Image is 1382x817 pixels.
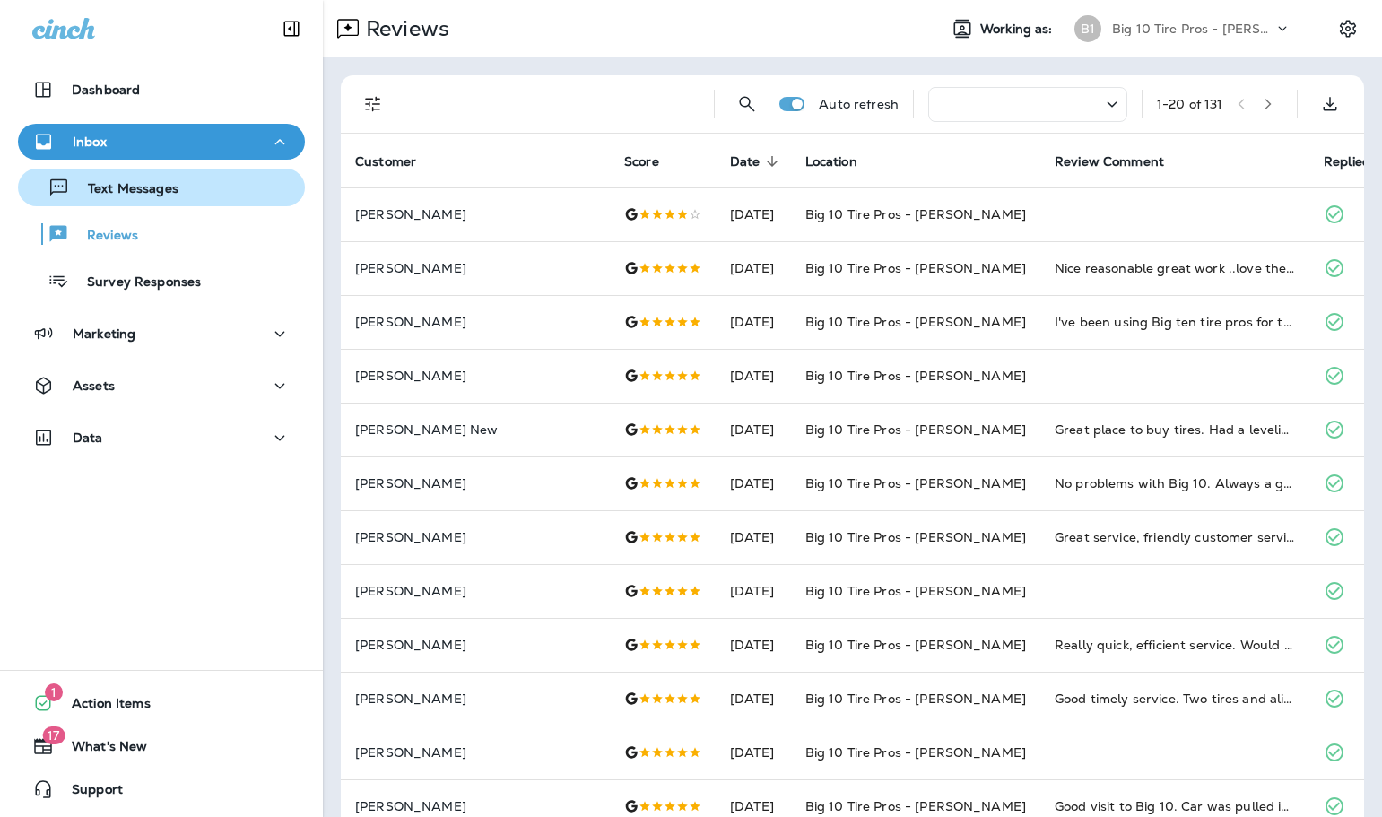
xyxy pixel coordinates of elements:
span: 17 [42,726,65,744]
button: 17What's New [18,728,305,764]
div: No problems with Big 10. Always a good experience! [1055,474,1295,492]
div: Nice reasonable great work ..love them [1055,259,1295,277]
p: Marketing [73,326,135,341]
p: [PERSON_NAME] [355,799,595,813]
span: Big 10 Tire Pros - [PERSON_NAME] [805,260,1026,276]
td: [DATE] [716,564,791,618]
p: [PERSON_NAME] New [355,422,595,437]
div: B1 [1074,15,1101,42]
span: Customer [355,153,439,169]
td: [DATE] [716,456,791,510]
td: [DATE] [716,672,791,726]
span: Location [805,154,857,169]
span: Customer [355,154,416,169]
span: Score [624,153,682,169]
span: Big 10 Tire Pros - [PERSON_NAME] [805,583,1026,599]
span: Review Comment [1055,154,1164,169]
p: Survey Responses [69,274,201,291]
p: Auto refresh [819,97,899,111]
span: Date [730,153,784,169]
td: [DATE] [716,618,791,672]
p: Reviews [69,228,138,245]
td: [DATE] [716,241,791,295]
button: Collapse Sidebar [266,11,317,47]
span: Big 10 Tire Pros - [PERSON_NAME] [805,691,1026,707]
p: [PERSON_NAME] [355,315,595,329]
span: Action Items [54,696,151,717]
button: Dashboard [18,72,305,108]
span: Big 10 Tire Pros - [PERSON_NAME] [805,798,1026,814]
p: Data [73,430,103,445]
button: Search Reviews [729,86,765,122]
button: Filters [355,86,391,122]
p: [PERSON_NAME] [355,584,595,598]
div: Good timely service. Two tires and alignment in under an hour. [1055,690,1295,708]
td: [DATE] [716,403,791,456]
td: [DATE] [716,187,791,241]
p: [PERSON_NAME] [355,745,595,760]
span: Replied [1324,154,1370,169]
span: What's New [54,739,147,761]
span: Location [805,153,881,169]
p: Reviews [359,15,449,42]
div: I've been using Big ten tire pros for the past 3 years and I've had nothing but excellent service. [1055,313,1295,331]
td: [DATE] [716,295,791,349]
div: 1 - 20 of 131 [1157,97,1223,111]
td: [DATE] [716,726,791,779]
p: [PERSON_NAME] [355,638,595,652]
span: Working as: [980,22,1056,37]
span: 1 [45,683,63,701]
span: Big 10 Tire Pros - [PERSON_NAME] [805,744,1026,761]
p: Inbox [73,135,107,149]
button: Support [18,771,305,807]
span: Big 10 Tire Pros - [PERSON_NAME] [805,422,1026,438]
span: Score [624,154,659,169]
div: Really quick, efficient service. Would highly recommend. [1055,636,1295,654]
span: Support [54,782,123,804]
p: [PERSON_NAME] [355,530,595,544]
span: Big 10 Tire Pros - [PERSON_NAME] [805,529,1026,545]
button: Marketing [18,316,305,352]
p: [PERSON_NAME] [355,369,595,383]
button: Assets [18,368,305,404]
p: Text Messages [70,181,178,198]
div: Great place to buy tires. Had a leveling kit & 4 tires put on my truck & everything went smoothly... [1055,421,1295,439]
button: Data [18,420,305,456]
button: Settings [1332,13,1364,45]
p: Dashboard [72,83,140,97]
button: Survey Responses [18,262,305,300]
span: Big 10 Tire Pros - [PERSON_NAME] [805,637,1026,653]
button: Export as CSV [1312,86,1348,122]
p: [PERSON_NAME] [355,207,595,222]
p: [PERSON_NAME] [355,476,595,491]
p: [PERSON_NAME] [355,261,595,275]
div: Good visit to Big 10. Car was pulled into service bay as soon as I arrived for my scheduled appt.... [1055,797,1295,815]
p: Assets [73,378,115,393]
span: Big 10 Tire Pros - [PERSON_NAME] [805,314,1026,330]
button: Reviews [18,215,305,253]
button: Inbox [18,124,305,160]
span: Big 10 Tire Pros - [PERSON_NAME] [805,206,1026,222]
td: [DATE] [716,510,791,564]
div: Great service, friendly customer service and always busy so make appt! [1055,528,1295,546]
p: [PERSON_NAME] [355,691,595,706]
span: Review Comment [1055,153,1187,169]
button: 1Action Items [18,685,305,721]
span: Big 10 Tire Pros - [PERSON_NAME] [805,475,1026,491]
td: [DATE] [716,349,791,403]
span: Big 10 Tire Pros - [PERSON_NAME] [805,368,1026,384]
button: Text Messages [18,169,305,206]
p: Big 10 Tire Pros - [PERSON_NAME] [1112,22,1273,36]
span: Date [730,154,761,169]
